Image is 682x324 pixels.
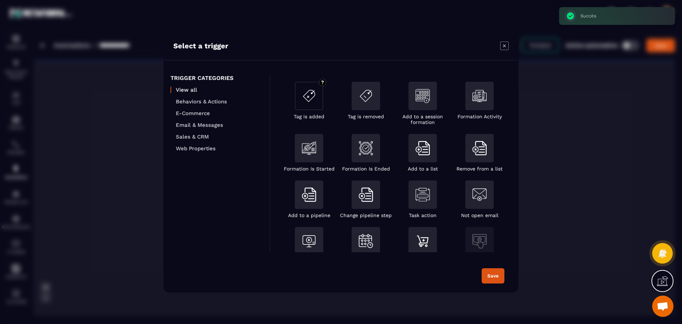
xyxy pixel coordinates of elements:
p: View all [176,87,262,93]
p: Select a trigger [173,42,228,50]
img: formationIsStarted.svg [302,141,316,155]
img: addSessionFormation.svg [416,89,430,103]
p: Web Properties [176,145,262,152]
img: circle-question.f98f3ed8.svg [319,79,326,86]
img: contactBookAnEvent.svg [359,234,373,248]
p: Sales & CRM [176,134,262,140]
p: Remove from a list [456,166,503,172]
p: Formation Activity [458,114,502,119]
p: Formation Is Started [284,166,335,172]
p: Formation Is Ended [342,166,390,172]
img: removeTag.svg [359,89,373,103]
img: formationIsEnded.svg [359,141,373,155]
p: Tag is added [294,114,324,119]
p: TRIGGER CATEGORIES [170,75,262,81]
p: Behaviors & Actions [176,98,262,105]
p: Task action [409,212,437,218]
img: webpage.svg [472,234,487,248]
img: formationActivity.svg [472,89,487,103]
img: addToList.svg [302,188,316,202]
p: Tag is removed [348,114,384,119]
p: E-Commerce [176,110,262,117]
p: Add to a pipeline [288,212,330,218]
img: removeFromList.svg [359,188,373,202]
p: Not open email [461,212,498,218]
img: addToList.svg [416,141,430,155]
button: Save [482,268,504,283]
img: removeFromList.svg [472,141,487,155]
img: addToAWebinar.svg [302,234,316,248]
img: productPurchase.svg [416,234,430,248]
div: Mở cuộc trò chuyện [652,296,673,317]
img: addTag.svg [302,89,316,103]
p: Add to a session formation [394,114,451,125]
p: Change pipeline step [340,212,392,218]
p: Email & Messages [176,122,262,128]
p: Add to a list [408,166,438,172]
img: taskAction.svg [416,188,430,202]
img: notOpenEmail.svg [472,188,487,202]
